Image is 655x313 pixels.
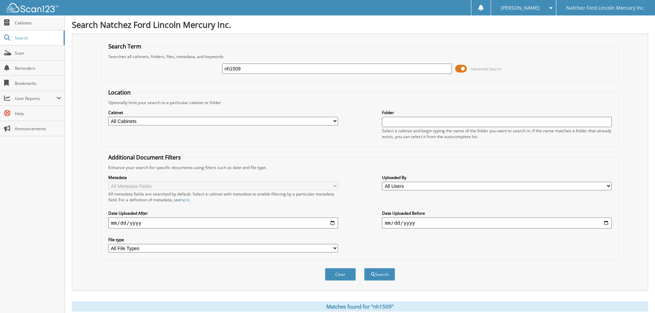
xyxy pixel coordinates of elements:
[15,111,61,116] span: Help
[382,217,612,228] input: end
[105,43,145,50] legend: Search Term
[72,19,648,30] h1: Search Natchez Ford Lincoln Mercury Inc.
[15,50,61,56] span: Scan
[15,126,61,132] span: Announcements
[108,210,338,216] label: Date Uploaded After
[566,6,645,10] span: Natchez Ford Lincoln Mercury Inc.
[105,100,615,105] div: Optionally limit your search to a particular cabinet or folder
[108,217,338,228] input: start
[471,66,501,71] span: Advanced Search
[105,89,134,96] legend: Location
[108,191,338,203] div: All metadata fields are searched by default. Select a cabinet with metadata to enable filtering b...
[105,54,615,59] div: Searches all cabinets, folders, files, metadata, and keywords
[501,6,539,10] span: [PERSON_NAME]
[382,210,612,216] label: Date Uploaded Before
[108,237,338,243] label: File type
[15,96,56,101] span: User Reports
[15,35,60,41] span: Search
[382,128,612,139] div: Select a cabinet and begin typing the name of the folder you want to search in. If the name match...
[7,3,58,12] img: scan123-logo-white.svg
[382,110,612,115] label: Folder
[181,197,189,203] a: here
[105,165,615,170] div: Enhance your search for specific documents using filters such as date and file type.
[72,301,648,312] div: Matches found for "nh1509"
[105,154,184,161] legend: Additional Document Filters
[108,110,338,115] label: Cabinet
[15,20,61,26] span: Cabinets
[15,80,61,86] span: Bookmarks
[108,175,338,180] label: Metadata
[15,65,61,71] span: Reminders
[364,268,395,281] button: Search
[382,175,612,180] label: Uploaded By
[325,268,356,281] button: Clear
